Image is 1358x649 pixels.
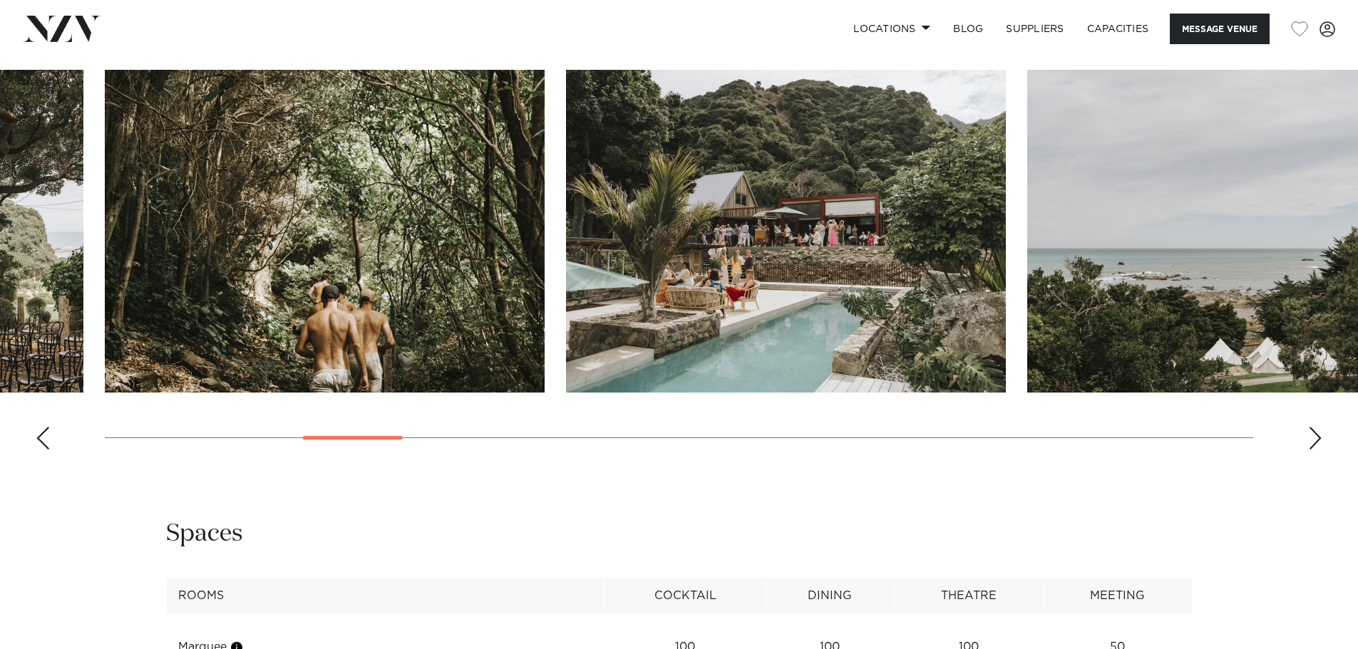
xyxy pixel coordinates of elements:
[994,14,1075,44] a: SUPPLIERS
[566,70,1006,393] swiper-slide: 7 / 29
[166,578,605,613] th: Rooms
[1170,14,1270,44] button: Message Venue
[894,578,1044,613] th: Theatre
[166,518,243,550] h2: Spaces
[105,70,545,393] swiper-slide: 6 / 29
[942,14,994,44] a: BLOG
[23,16,101,41] img: nzv-logo.png
[605,578,766,613] th: Cocktail
[1076,14,1161,44] a: Capacities
[1044,578,1192,613] th: Meeting
[766,578,894,613] th: Dining
[842,14,942,44] a: Locations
